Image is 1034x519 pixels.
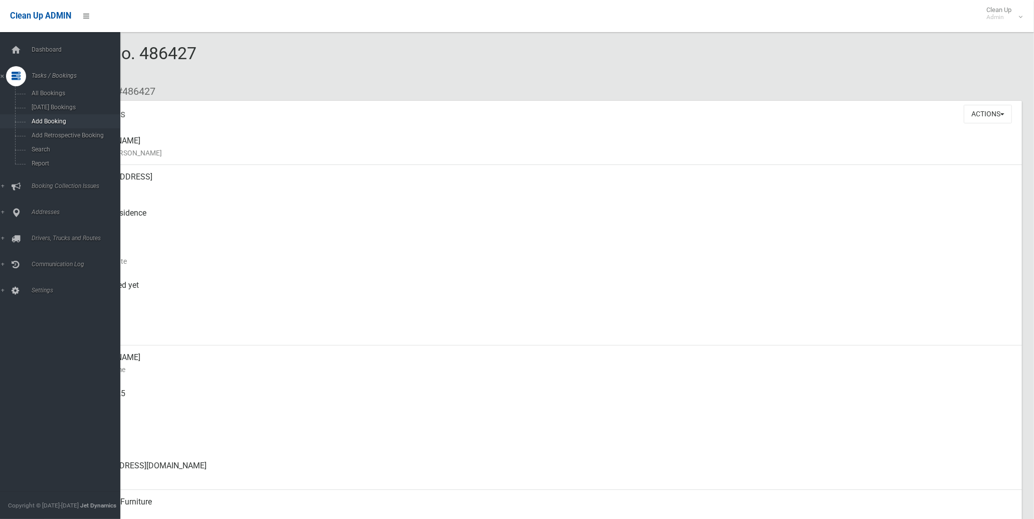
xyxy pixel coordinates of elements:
[80,418,1014,454] div: None given
[986,14,1011,21] small: Admin
[80,237,1014,273] div: [DATE]
[80,345,1014,382] div: [PERSON_NAME]
[80,219,1014,231] small: Pickup Point
[29,146,120,153] span: Search
[80,273,1014,309] div: Not collected yet
[44,43,196,82] span: Booking No. 486427
[80,129,1014,165] div: [PERSON_NAME]
[29,261,129,268] span: Communication Log
[80,147,1014,159] small: Name of [PERSON_NAME]
[80,364,1014,376] small: Contact Name
[29,183,129,190] span: Booking Collection Issues
[80,382,1014,418] div: 0412318725
[29,118,120,125] span: Add Booking
[29,72,129,79] span: Tasks / Bookings
[29,209,129,216] span: Addresses
[29,104,120,111] span: [DATE] Bookings
[981,6,1021,21] span: Clean Up
[44,454,1022,490] a: [EMAIL_ADDRESS][DOMAIN_NAME]Email
[29,132,120,139] span: Add Retrospective Booking
[80,400,1014,412] small: Mobile
[80,502,116,509] strong: Jet Dynamics
[29,46,129,53] span: Dashboard
[80,327,1014,339] small: Zone
[80,201,1014,237] div: Front of Residence
[80,183,1014,195] small: Address
[80,165,1014,201] div: [STREET_ADDRESS]
[964,105,1012,123] button: Actions
[80,309,1014,345] div: [DATE]
[80,255,1014,267] small: Collection Date
[80,472,1014,484] small: Email
[80,436,1014,448] small: Landline
[29,235,129,242] span: Drivers, Trucks and Routes
[29,90,120,97] span: All Bookings
[29,287,129,294] span: Settings
[80,454,1014,490] div: [EMAIL_ADDRESS][DOMAIN_NAME]
[29,160,120,167] span: Report
[8,502,79,509] span: Copyright © [DATE]-[DATE]
[80,291,1014,303] small: Collected At
[109,82,155,101] li: #486427
[10,11,71,21] span: Clean Up ADMIN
